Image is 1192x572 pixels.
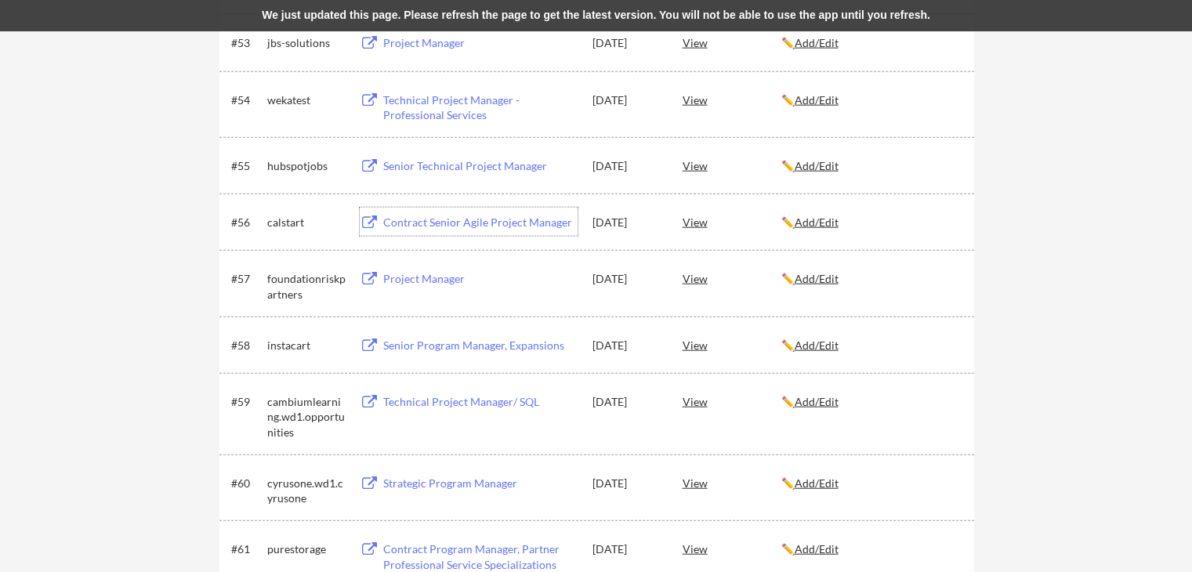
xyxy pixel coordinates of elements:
div: instacart [267,338,346,353]
u: Add/Edit [795,395,839,408]
div: [DATE] [592,215,661,230]
div: ✏️ [781,541,960,557]
div: cambiumlearning.wd1.opportunities [267,394,346,440]
div: View [683,208,781,236]
u: Add/Edit [795,159,839,172]
div: foundationriskpartners [267,271,346,302]
div: ✏️ [781,215,960,230]
div: cyrusone.wd1.cyrusone [267,476,346,506]
div: View [683,469,781,497]
div: View [683,534,781,563]
div: Senior Program Manager, Expansions [383,338,578,353]
div: #61 [231,541,262,557]
div: Strategic Program Manager [383,476,578,491]
div: purestorage [267,541,346,557]
div: View [683,264,781,292]
div: Technical Project Manager - Professional Services [383,92,578,123]
div: ✏️ [781,35,960,51]
div: #53 [231,35,262,51]
div: #58 [231,338,262,353]
div: jbs-solutions [267,35,346,51]
div: Project Manager [383,35,578,51]
div: [DATE] [592,541,661,557]
div: [DATE] [592,35,661,51]
div: ✏️ [781,271,960,287]
div: View [683,85,781,114]
div: Contract Senior Agile Project Manager [383,215,578,230]
div: hubspotjobs [267,158,346,174]
div: Technical Project Manager/ SQL [383,394,578,410]
div: View [683,331,781,359]
u: Add/Edit [795,476,839,490]
div: #54 [231,92,262,108]
div: ✏️ [781,158,960,174]
div: [DATE] [592,338,661,353]
div: [DATE] [592,92,661,108]
u: Add/Edit [795,338,839,352]
u: Add/Edit [795,93,839,107]
div: #55 [231,158,262,174]
div: #57 [231,271,262,287]
div: ✏️ [781,92,960,108]
div: Senior Technical Project Manager [383,158,578,174]
u: Add/Edit [795,542,839,556]
u: Add/Edit [795,272,839,285]
div: [DATE] [592,394,661,410]
div: [DATE] [592,476,661,491]
div: View [683,387,781,415]
u: Add/Edit [795,215,839,229]
div: wekatest [267,92,346,108]
u: Add/Edit [795,36,839,49]
div: #60 [231,476,262,491]
div: ✏️ [781,476,960,491]
div: [DATE] [592,158,661,174]
div: Contract Program Manager, Partner Professional Service Specializations [383,541,578,572]
div: View [683,151,781,179]
div: ✏️ [781,394,960,410]
div: ✏️ [781,338,960,353]
div: #59 [231,394,262,410]
div: Project Manager [383,271,578,287]
div: calstart [267,215,346,230]
div: #56 [231,215,262,230]
div: [DATE] [592,271,661,287]
div: View [683,28,781,56]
